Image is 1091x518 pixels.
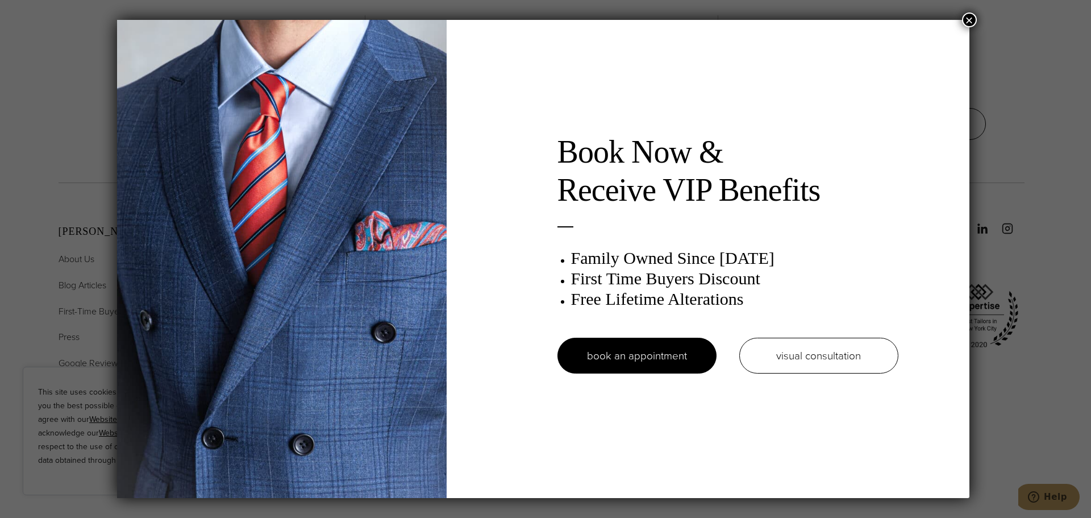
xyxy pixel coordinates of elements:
[571,248,898,268] h3: Family Owned Since [DATE]
[739,338,898,374] a: visual consultation
[26,8,49,18] span: Help
[557,133,898,209] h2: Book Now & Receive VIP Benefits
[557,338,717,374] a: book an appointment
[571,268,898,289] h3: First Time Buyers Discount
[571,289,898,309] h3: Free Lifetime Alterations
[962,13,977,27] button: Close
